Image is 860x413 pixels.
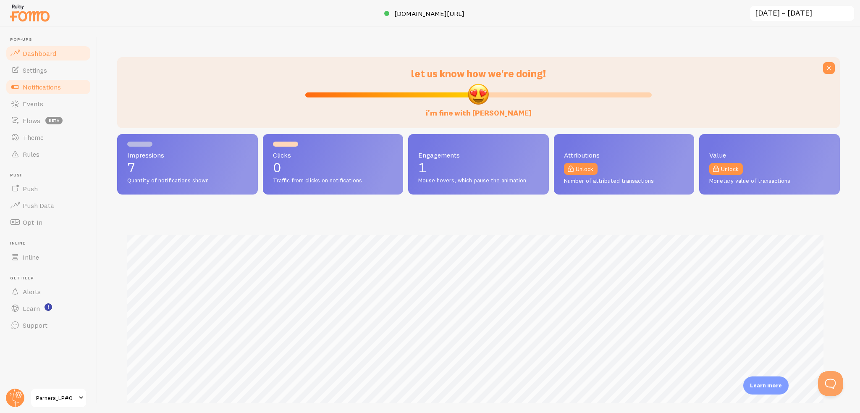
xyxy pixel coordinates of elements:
span: Push Data [23,201,54,210]
p: 7 [127,161,248,174]
span: Parners_LP#0 [36,393,76,403]
a: Rules [5,146,92,163]
img: fomo-relay-logo-orange.svg [9,2,51,24]
span: Pop-ups [10,37,92,42]
a: Settings [5,62,92,79]
span: Traffic from clicks on notifications [273,177,393,184]
a: Dashboard [5,45,92,62]
iframe: Help Scout Beacon - Open [818,371,843,396]
a: Unlock [709,163,743,175]
a: Support [5,317,92,334]
span: Value [709,152,830,158]
a: Notifications [5,79,92,95]
a: Events [5,95,92,112]
span: Monetary value of transactions [709,177,830,185]
span: Rules [23,150,39,158]
svg: <p>Watch New Feature Tutorials!</p> [45,303,52,311]
span: Push [23,184,38,193]
span: Clicks [273,152,393,158]
span: Engagements [418,152,539,158]
span: Events [23,100,43,108]
span: Inline [10,241,92,246]
img: emoji.png [467,83,490,105]
p: Learn more [750,381,782,389]
span: Quantity of notifications shown [127,177,248,184]
span: Settings [23,66,47,74]
a: Parners_LP#0 [30,388,87,408]
a: Push Data [5,197,92,214]
span: Notifications [23,83,61,91]
div: Learn more [743,376,789,395]
span: Inline [23,253,39,261]
a: Inline [5,249,92,266]
a: Unlock [564,163,598,175]
p: 1 [418,161,539,174]
a: Push [5,180,92,197]
span: Opt-In [23,218,42,226]
a: Learn [5,300,92,317]
a: Opt-In [5,214,92,231]
a: Alerts [5,283,92,300]
span: beta [45,117,63,124]
span: Learn [23,304,40,313]
span: Support [23,321,47,329]
span: Get Help [10,276,92,281]
a: Flows beta [5,112,92,129]
span: Mouse hovers, which pause the animation [418,177,539,184]
span: Number of attributed transactions [564,177,684,185]
span: Impressions [127,152,248,158]
span: Theme [23,133,44,142]
p: 0 [273,161,393,174]
span: let us know how we're doing! [411,67,546,80]
span: Attributions [564,152,684,158]
a: Theme [5,129,92,146]
span: Push [10,173,92,178]
span: Alerts [23,287,41,296]
span: Flows [23,116,40,125]
span: Dashboard [23,49,56,58]
label: i'm fine with [PERSON_NAME] [426,100,532,118]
